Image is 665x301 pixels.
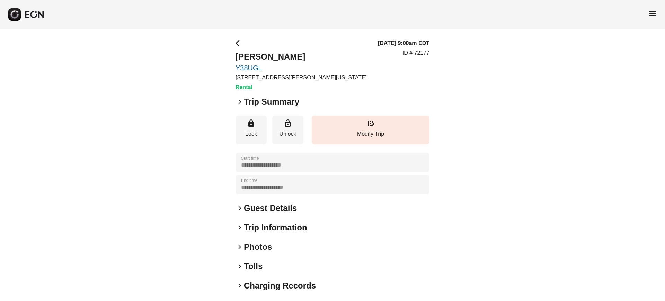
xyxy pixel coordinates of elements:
[244,280,316,291] h2: Charging Records
[236,83,367,91] h3: Rental
[236,64,367,72] a: Y38UGL
[236,282,244,290] span: keyboard_arrow_right
[244,96,299,107] h2: Trip Summary
[284,119,292,127] span: lock_open
[402,49,429,57] p: ID # 72177
[244,203,297,214] h2: Guest Details
[247,119,255,127] span: lock
[236,73,367,82] p: [STREET_ADDRESS][PERSON_NAME][US_STATE]
[239,130,263,138] p: Lock
[244,222,307,233] h2: Trip Information
[312,116,429,144] button: Modify Trip
[272,116,303,144] button: Unlock
[276,130,300,138] p: Unlock
[236,243,244,251] span: keyboard_arrow_right
[236,223,244,232] span: keyboard_arrow_right
[236,262,244,271] span: keyboard_arrow_right
[648,9,657,18] span: menu
[244,261,263,272] h2: Tolls
[236,39,244,47] span: arrow_back_ios
[236,116,267,144] button: Lock
[378,39,429,47] h3: [DATE] 9:00am EDT
[236,204,244,212] span: keyboard_arrow_right
[236,98,244,106] span: keyboard_arrow_right
[366,119,375,127] span: edit_road
[236,51,367,62] h2: [PERSON_NAME]
[315,130,426,138] p: Modify Trip
[244,241,272,253] h2: Photos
